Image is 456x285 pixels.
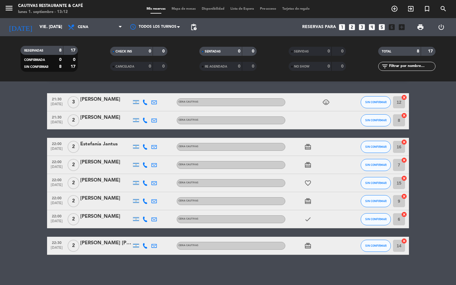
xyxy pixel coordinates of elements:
i: looks_one [338,23,346,31]
span: [DATE] [49,102,64,109]
span: SIN CONFIRMAR [365,163,387,166]
span: 2 [68,141,79,153]
span: Lista de Espera [227,7,257,11]
input: Filtrar por nombre... [388,63,435,70]
span: 2 [68,159,79,171]
i: looks_6 [388,23,396,31]
div: [PERSON_NAME] [80,176,131,184]
span: 2 [68,213,79,225]
i: card_giftcard [304,242,312,249]
span: 22:00 [49,194,64,201]
span: Cena Cautivas [179,101,198,103]
i: cancel [401,157,407,163]
span: [DATE] [49,147,64,154]
span: 22:30 [49,239,64,246]
span: 3 [68,96,79,108]
span: Disponibilidad [199,7,227,11]
i: add_box [398,23,406,31]
i: turned_in_not [423,5,431,12]
span: 21:30 [49,95,64,102]
strong: 17 [428,49,434,53]
div: [PERSON_NAME] [80,213,131,220]
div: [PERSON_NAME] [80,158,131,166]
span: CHECK INS [116,50,132,53]
div: LOG OUT [431,18,451,36]
div: [PERSON_NAME] [PERSON_NAME] [80,239,131,247]
strong: 0 [341,64,345,68]
span: TOTAL [382,50,391,53]
i: cancel [401,193,407,199]
i: card_giftcard [304,143,312,150]
span: Tarjetas de regalo [279,7,313,11]
span: 21:30 [49,113,64,120]
span: SENTADAS [205,50,221,53]
i: cancel [401,211,407,217]
span: Cena Cautivas [179,200,198,202]
span: [DATE] [49,183,64,190]
div: [PERSON_NAME] [80,96,131,103]
i: menu [5,4,14,13]
strong: 17 [71,48,77,52]
span: Mapa de mesas [169,7,199,11]
i: cancel [401,94,407,100]
span: Mis reservas [144,7,169,11]
i: card_giftcard [304,198,312,205]
button: SIN CONFIRMAR [361,240,391,252]
button: SIN CONFIRMAR [361,213,391,225]
span: Cena Cautivas [179,244,198,247]
span: 2 [68,177,79,189]
button: SIN CONFIRMAR [361,141,391,153]
span: CANCELADA [116,65,134,68]
strong: 0 [73,58,77,62]
i: check [304,216,312,223]
span: pending_actions [190,24,197,31]
button: SIN CONFIRMAR [361,96,391,108]
i: power_settings_new [438,24,445,31]
i: cancel [401,238,407,244]
span: Cena Cautivas [179,182,198,184]
strong: 0 [162,64,166,68]
i: looks_two [348,23,356,31]
span: Cena Cautivas [179,218,198,220]
span: 22:00 [49,212,64,219]
span: SIN CONFIRMAR [365,217,387,221]
span: 2 [68,195,79,207]
strong: 0 [252,64,255,68]
div: lunes 1. septiembre - 13:12 [18,9,83,15]
button: menu [5,4,14,15]
span: print [417,24,424,31]
strong: 0 [149,64,151,68]
span: SERVIDAS [294,50,309,53]
div: Cautivas Restaurante & Café [18,3,83,9]
i: looks_5 [378,23,386,31]
span: Pre-acceso [257,7,279,11]
span: 2 [68,240,79,252]
strong: 8 [417,49,419,53]
button: SIN CONFIRMAR [361,114,391,126]
strong: 0 [252,49,255,53]
span: RESERVADAS [24,49,43,52]
i: card_giftcard [304,161,312,169]
i: add_circle_outline [391,5,398,12]
i: looks_4 [368,23,376,31]
strong: 0 [328,49,330,53]
i: cancel [401,175,407,181]
div: Estefanía Jantus [80,140,131,148]
strong: 0 [59,58,62,62]
span: Cena Cautivas [179,163,198,166]
span: NO SHOW [294,65,309,68]
span: 22:00 [49,158,64,165]
span: Cena Cautivas [179,119,198,121]
span: [DATE] [49,120,64,127]
span: SIN CONFIRMAR [365,181,387,185]
div: [PERSON_NAME] [80,195,131,202]
strong: 8 [59,65,62,69]
span: RE AGENDADA [205,65,227,68]
strong: 0 [328,64,330,68]
span: Cena Cautivas [179,145,198,148]
i: cancel [401,139,407,145]
span: [DATE] [49,165,64,172]
span: SIN CONFIRMAR [24,65,48,68]
span: SIN CONFIRMAR [365,119,387,122]
span: SIN CONFIRMAR [365,145,387,148]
